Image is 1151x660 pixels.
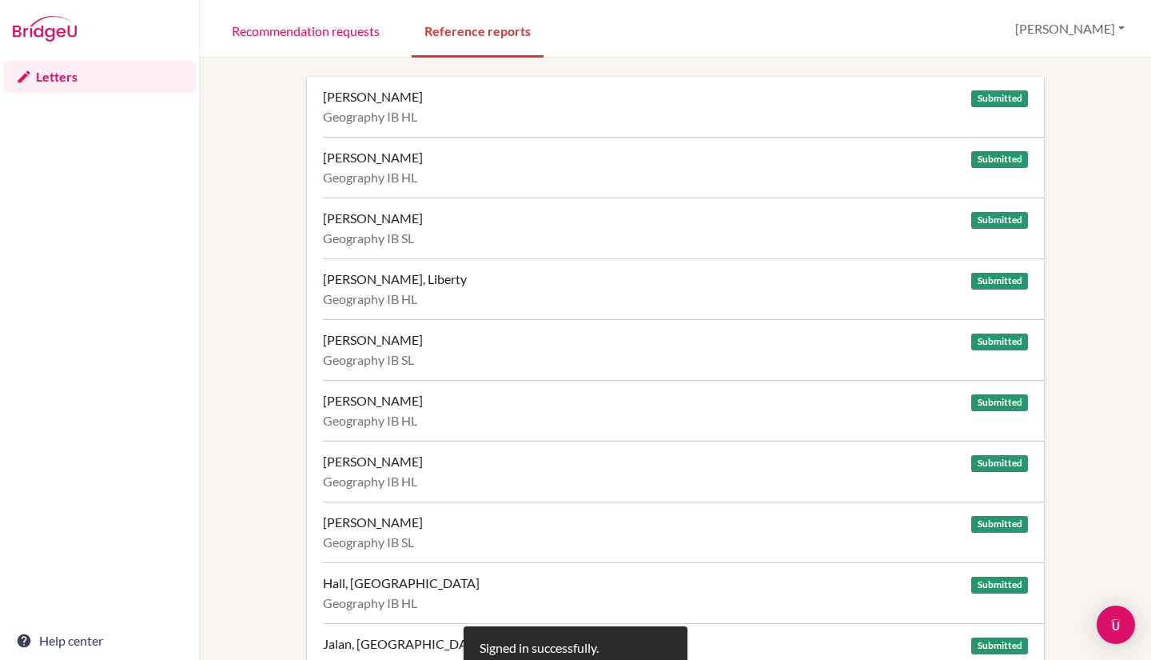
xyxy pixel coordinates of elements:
div: Geography IB HL [323,170,1028,186]
div: [PERSON_NAME] [323,514,423,530]
div: Geography IB HL [323,109,1028,125]
div: [PERSON_NAME], Liberty [323,271,467,287]
a: Recommendation requests [219,2,392,58]
a: [PERSON_NAME] Submitted Geography IB SL [323,502,1044,562]
div: Geography IB HL [323,595,1028,611]
div: Geography IB HL [323,413,1028,429]
div: Geography IB HL [323,474,1028,490]
a: [PERSON_NAME] Submitted Geography IB SL [323,319,1044,380]
div: Hall, [GEOGRAPHIC_DATA] [323,575,480,591]
div: Open Intercom Messenger [1097,606,1135,644]
div: [PERSON_NAME] [323,210,423,226]
div: Geography IB SL [323,230,1028,246]
div: Geography IB HL [323,291,1028,307]
a: [PERSON_NAME] Submitted Geography IB HL [323,380,1044,441]
a: [PERSON_NAME], Liberty Submitted Geography IB HL [323,258,1044,319]
div: Signed in successfully. [480,638,599,658]
img: Bridge-U [13,16,77,42]
button: [PERSON_NAME] [1008,14,1132,44]
div: [PERSON_NAME] [323,332,423,348]
div: Geography IB SL [323,534,1028,550]
span: Submitted [971,455,1027,472]
a: Help center [3,625,196,657]
span: Submitted [971,273,1027,290]
span: Submitted [971,212,1027,229]
div: [PERSON_NAME] [323,89,423,105]
span: Submitted [971,151,1027,168]
div: [PERSON_NAME] [323,150,423,166]
a: Letters [3,61,196,93]
div: [PERSON_NAME] [323,454,423,470]
a: [PERSON_NAME] Submitted Geography IB HL [323,137,1044,198]
div: Geography IB SL [323,352,1028,368]
a: [PERSON_NAME] Submitted Geography IB HL [323,77,1044,137]
span: Submitted [971,90,1027,107]
a: Reference reports [412,2,544,58]
span: Submitted [971,334,1027,350]
a: [PERSON_NAME] Submitted Geography IB HL [323,441,1044,502]
a: [PERSON_NAME] Submitted Geography IB SL [323,198,1044,258]
span: Submitted [971,516,1027,533]
a: Hall, [GEOGRAPHIC_DATA] Submitted Geography IB HL [323,562,1044,623]
span: Submitted [971,577,1027,594]
div: [PERSON_NAME] [323,393,423,409]
span: Submitted [971,394,1027,411]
